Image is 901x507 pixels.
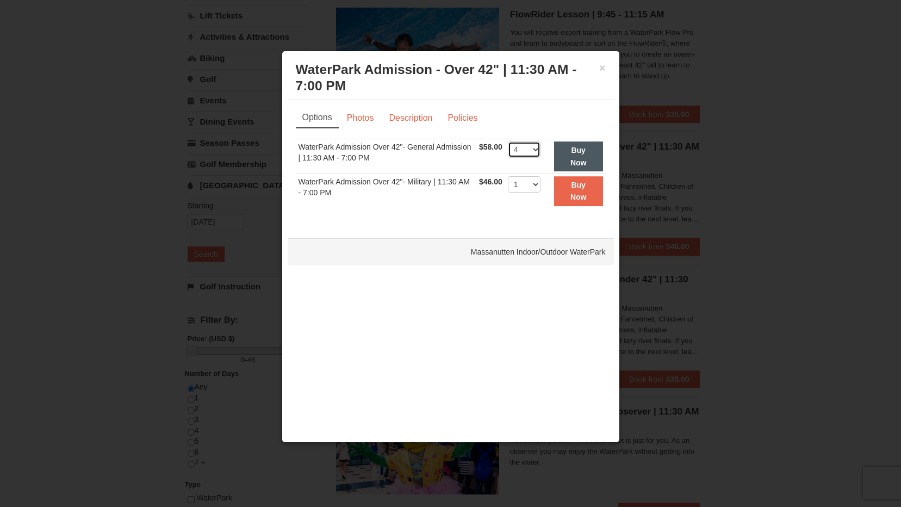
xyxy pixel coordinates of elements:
[570,146,587,166] strong: Buy Now
[554,176,603,206] button: Buy Now
[440,108,484,128] a: Policies
[479,143,502,151] span: $58.00
[340,108,381,128] a: Photos
[570,181,587,201] strong: Buy Now
[288,238,614,265] div: Massanutten Indoor/Outdoor WaterPark
[479,177,502,186] span: $46.00
[296,108,339,128] a: Options
[599,63,606,73] button: ×
[296,61,606,94] h3: WaterPark Admission - Over 42" | 11:30 AM - 7:00 PM
[296,174,477,208] td: WaterPark Admission Over 42"- Military | 11:30 AM - 7:00 PM
[296,139,477,174] td: WaterPark Admission Over 42"- General Admission | 11:30 AM - 7:00 PM
[554,141,603,171] button: Buy Now
[382,108,439,128] a: Description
